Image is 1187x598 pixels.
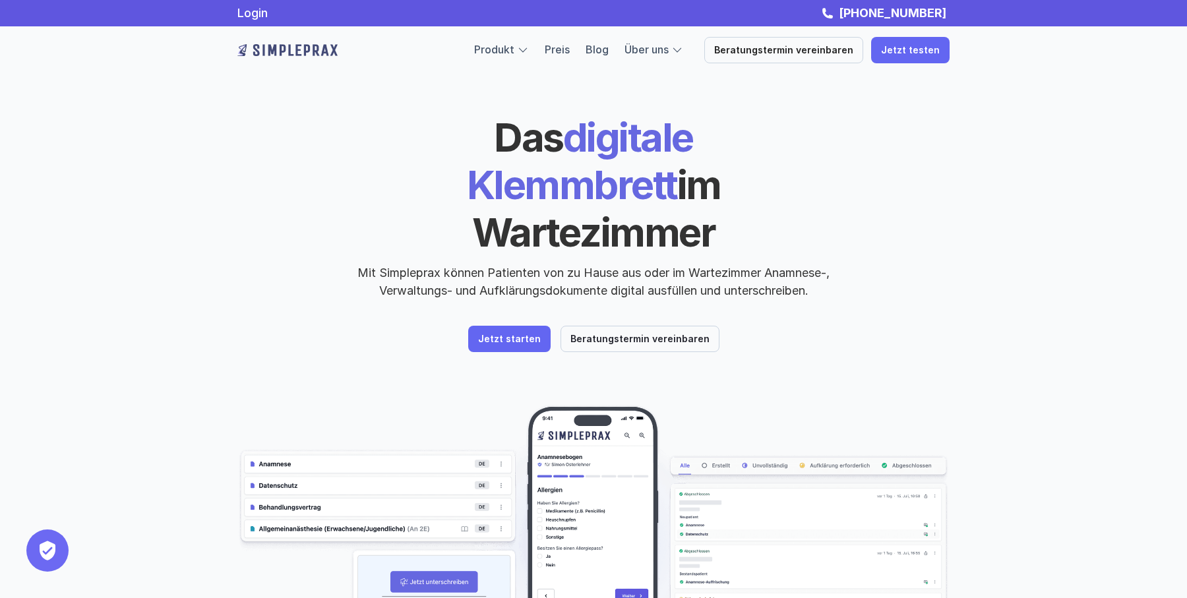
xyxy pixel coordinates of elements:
span: im Wartezimmer [472,161,728,256]
a: Login [237,6,268,20]
span: Das [494,113,563,161]
p: Jetzt testen [881,45,940,56]
p: Beratungstermin vereinbaren [570,334,710,345]
h1: digitale Klemmbrett [366,113,821,256]
a: Produkt [474,43,514,56]
p: Jetzt starten [478,334,541,345]
p: Mit Simpleprax können Patienten von zu Hause aus oder im Wartezimmer Anamnese-, Verwaltungs- und ... [346,264,841,299]
a: Über uns [624,43,669,56]
a: Jetzt starten [468,326,551,352]
a: Jetzt testen [871,37,950,63]
a: Blog [586,43,609,56]
p: Beratungstermin vereinbaren [714,45,853,56]
a: [PHONE_NUMBER] [836,6,950,20]
a: Preis [545,43,570,56]
strong: [PHONE_NUMBER] [839,6,946,20]
a: Beratungstermin vereinbaren [561,326,719,352]
a: Beratungstermin vereinbaren [704,37,863,63]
